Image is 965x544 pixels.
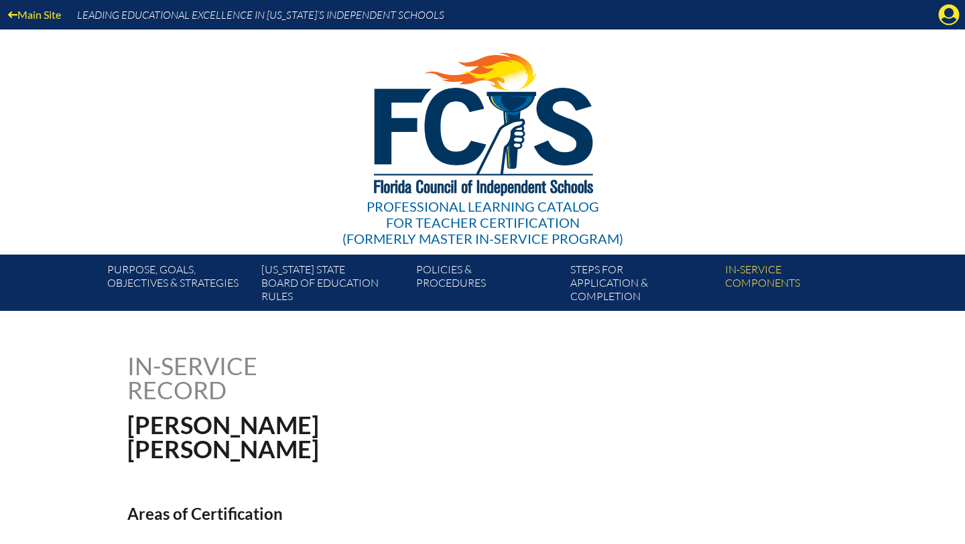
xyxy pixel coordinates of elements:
h1: In-service record [127,354,397,402]
a: In-servicecomponents [720,260,874,311]
a: Steps forapplication & completion [565,260,719,311]
img: FCISlogo221.eps [344,29,621,212]
h1: [PERSON_NAME] [PERSON_NAME] [127,413,568,461]
a: [US_STATE] StateBoard of Education rules [256,260,410,311]
a: Policies &Procedures [411,260,565,311]
div: Professional Learning Catalog (formerly Master In-service Program) [342,198,623,247]
h2: Areas of Certification [127,504,599,523]
a: Main Site [3,5,66,23]
span: for Teacher Certification [386,214,580,230]
a: Professional Learning Catalog for Teacher Certification(formerly Master In-service Program) [337,27,629,249]
a: Purpose, goals,objectives & strategies [102,260,256,311]
svg: Manage account [938,4,960,25]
